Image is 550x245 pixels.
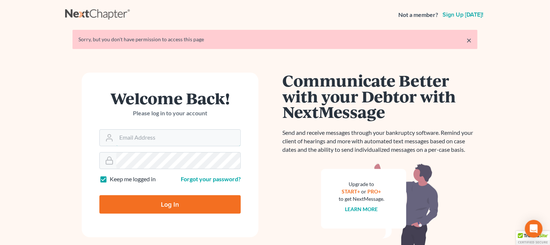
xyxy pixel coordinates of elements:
div: Open Intercom Messenger [525,220,543,238]
span: or [362,188,367,195]
a: PRO+ [368,188,381,195]
strong: Not a member? [398,11,438,19]
a: × [466,36,472,45]
h1: Communicate Better with your Debtor with NextMessage [282,73,477,120]
label: Keep me logged in [110,175,156,183]
p: Send and receive messages through your bankruptcy software. Remind your client of hearings and mo... [282,129,477,154]
div: Upgrade to [339,181,384,188]
a: Forgot your password? [181,175,241,182]
a: Sign up [DATE]! [441,12,485,18]
div: Sorry, but you don't have permission to access this page [78,36,472,43]
input: Log In [99,195,241,214]
a: Learn more [345,206,378,212]
input: Email Address [116,130,240,146]
a: START+ [342,188,360,195]
p: Please log in to your account [99,109,241,118]
div: to get NextMessage. [339,195,384,203]
h1: Welcome Back! [99,90,241,106]
div: TrustedSite Certified [516,231,550,245]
